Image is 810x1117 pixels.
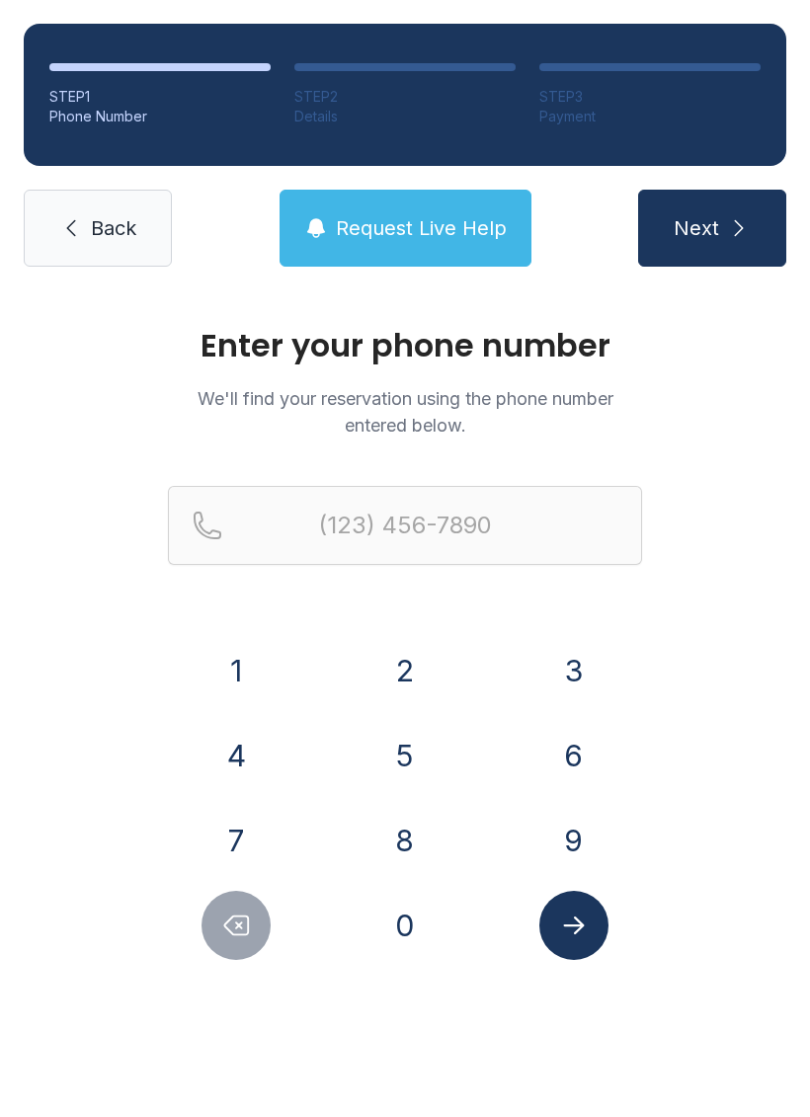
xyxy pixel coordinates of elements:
[539,721,608,790] button: 6
[539,891,608,960] button: Submit lookup form
[202,806,271,875] button: 7
[294,107,516,126] div: Details
[539,636,608,705] button: 3
[370,891,440,960] button: 0
[202,891,271,960] button: Delete number
[370,636,440,705] button: 2
[336,214,507,242] span: Request Live Help
[539,87,761,107] div: STEP 3
[168,486,642,565] input: Reservation phone number
[168,385,642,439] p: We'll find your reservation using the phone number entered below.
[49,87,271,107] div: STEP 1
[202,636,271,705] button: 1
[91,214,136,242] span: Back
[370,806,440,875] button: 8
[370,721,440,790] button: 5
[168,330,642,361] h1: Enter your phone number
[539,806,608,875] button: 9
[539,107,761,126] div: Payment
[49,107,271,126] div: Phone Number
[294,87,516,107] div: STEP 2
[674,214,719,242] span: Next
[202,721,271,790] button: 4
